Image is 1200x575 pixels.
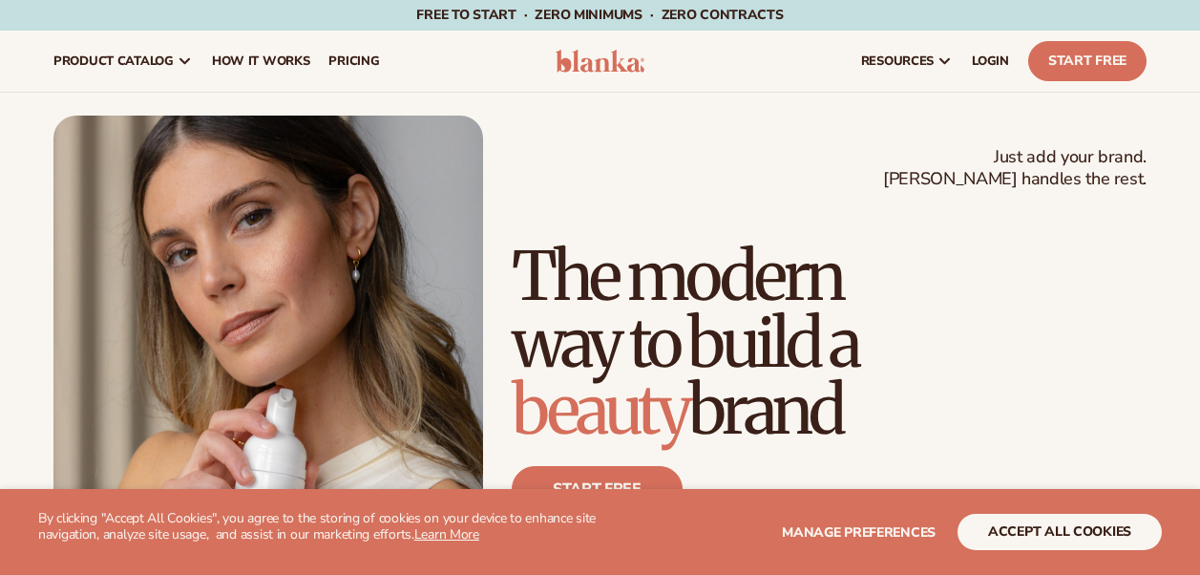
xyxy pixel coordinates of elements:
[958,514,1162,550] button: accept all cookies
[328,53,379,69] span: pricing
[53,53,174,69] span: product catalog
[44,31,202,92] a: product catalog
[782,514,936,550] button: Manage preferences
[883,146,1147,191] span: Just add your brand. [PERSON_NAME] handles the rest.
[416,6,783,24] span: Free to start · ZERO minimums · ZERO contracts
[972,53,1009,69] span: LOGIN
[319,31,389,92] a: pricing
[782,523,936,542] span: Manage preferences
[556,50,645,73] img: logo
[861,53,934,69] span: resources
[852,31,962,92] a: resources
[512,243,1147,443] h1: The modern way to build a brand
[212,53,310,69] span: How It Works
[414,525,479,543] a: Learn More
[512,368,688,452] span: beauty
[1028,41,1147,81] a: Start Free
[202,31,320,92] a: How It Works
[512,466,683,512] a: Start free
[38,511,600,543] p: By clicking "Accept All Cookies", you agree to the storing of cookies on your device to enhance s...
[962,31,1019,92] a: LOGIN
